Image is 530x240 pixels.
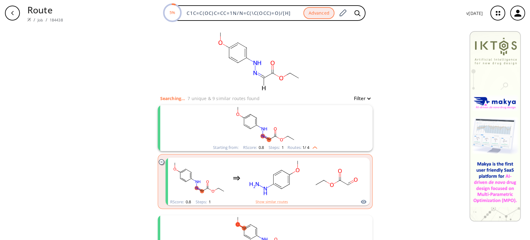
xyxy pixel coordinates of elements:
[309,159,365,197] svg: CCOC(=O)C=O
[27,18,31,21] img: Spaya logo
[46,16,47,23] li: /
[303,7,334,19] button: Advanced
[247,159,302,197] svg: COc1ccc(NN)cc1
[27,3,63,16] p: Route
[258,145,264,150] span: 0.8
[302,145,309,150] span: 1 / 4
[269,145,284,150] div: Steps :
[466,10,483,16] p: v [DATE]
[171,159,227,197] svg: CCOC(=O)/C=N\Nc1ccc(OC)cc1
[281,145,284,150] span: 1
[38,17,43,23] a: Job
[183,10,303,16] input: Enter SMILES
[309,144,317,149] img: Up
[170,200,191,204] div: RScore :
[34,16,35,23] li: /
[184,105,346,144] svg: CCOC(=O)/C=N\Nc1ccc(OC)cc1
[188,95,260,102] p: 7 unique & 9 similar routes found
[208,199,211,205] span: 1
[243,145,264,150] div: RScore :
[288,145,317,150] div: Routes:
[469,31,521,221] img: Banner
[256,199,288,205] button: Show similar routes
[170,10,175,15] text: 5%
[196,26,320,95] svg: C1C=C(OC)C=CC=1N/N=C(\C(OCC)=O)/[H]
[196,200,211,204] div: Steps :
[350,96,370,101] button: Filter
[160,95,185,102] p: Searching...
[213,145,238,150] div: Starting from:
[185,199,191,205] span: 0.8
[50,17,63,23] a: 184438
